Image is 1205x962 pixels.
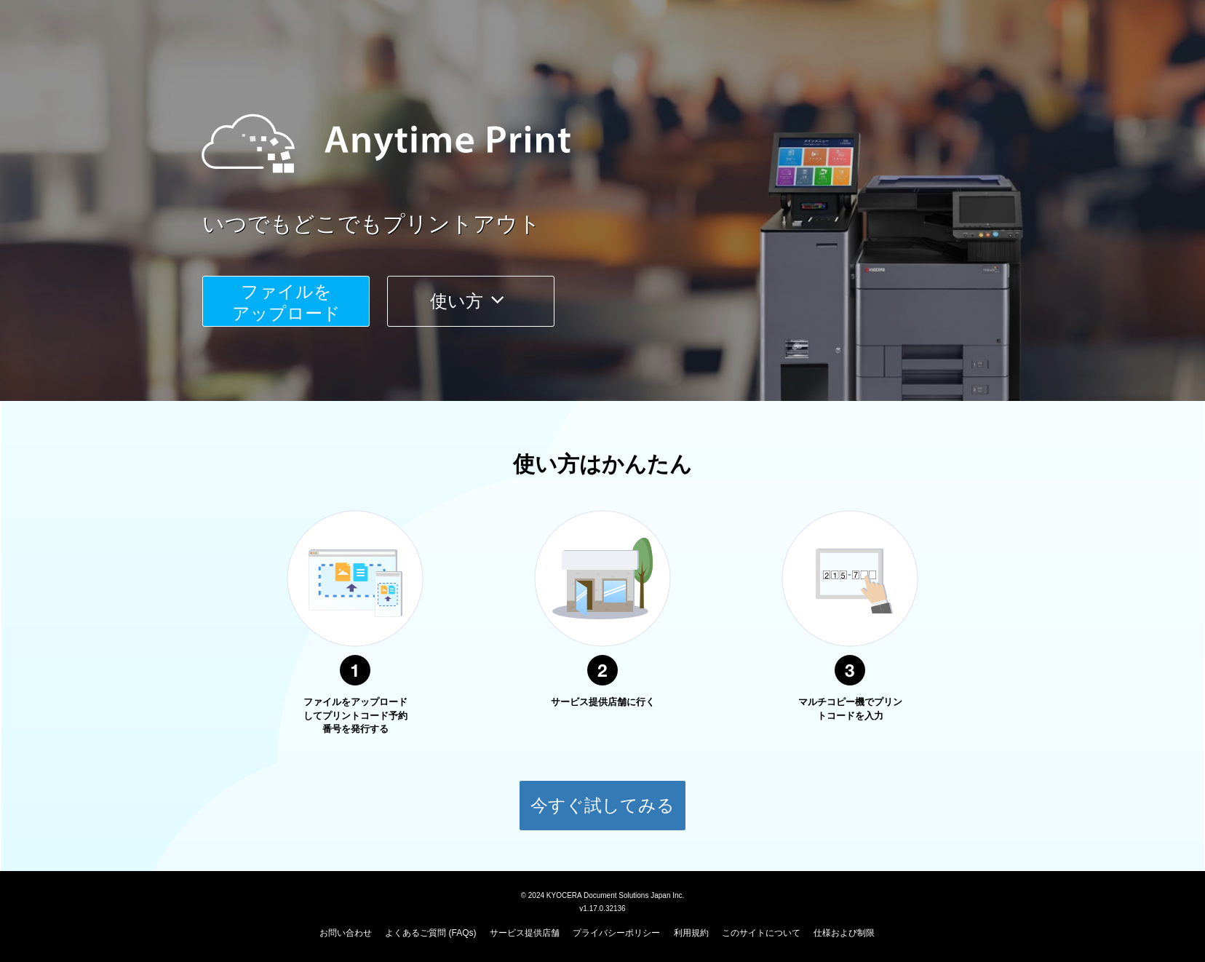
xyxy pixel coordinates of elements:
a: お問い合わせ [319,928,372,938]
a: サービス提供店舗 [490,928,560,938]
p: サービス提供店舗に行く [548,696,657,709]
span: v1.17.0.32136 [579,904,625,913]
a: このサイトについて [722,928,800,938]
p: マルチコピー機でプリントコードを入力 [795,696,904,723]
button: 今すぐ試してみる [519,780,686,831]
a: 利用規約 [674,928,709,938]
span: ファイルを ​​アップロード [232,282,341,323]
a: プライバシーポリシー [573,928,660,938]
a: よくあるご質問 (FAQs) [385,928,476,938]
p: ファイルをアップロードしてプリントコード予約番号を発行する [301,696,410,736]
button: ファイルを​​アップロード [202,276,370,327]
a: いつでもどこでもプリントアウト [202,209,1039,240]
button: 使い方 [387,276,554,327]
a: 仕様および制限 [814,928,875,938]
span: © 2024 KYOCERA Document Solutions Japan Inc. [521,890,685,899]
